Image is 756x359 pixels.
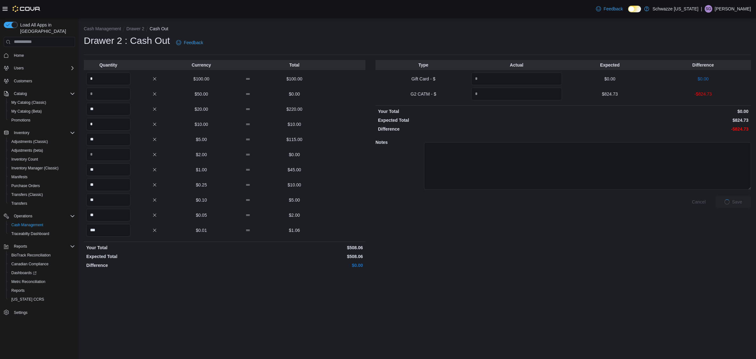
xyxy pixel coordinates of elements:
span: Metrc Reconciliation [9,278,75,285]
span: SG [706,5,711,13]
p: $220.00 [272,106,317,112]
span: Inventory Manager (Classic) [11,166,59,171]
p: $0.00 [272,151,317,158]
a: Traceabilty Dashboard [9,230,52,238]
p: $5.00 [179,136,223,143]
button: Metrc Reconciliation [6,277,77,286]
span: Promotions [11,118,31,123]
a: Inventory Count [9,156,41,163]
input: Quantity [86,179,130,191]
input: Quantity [471,88,562,100]
span: Save [732,199,742,205]
span: Adjustments (Classic) [11,139,48,144]
a: Reports [9,287,27,294]
p: $20.00 [179,106,223,112]
button: Inventory Manager (Classic) [6,164,77,173]
input: Quantity [86,133,130,146]
span: Settings [11,308,75,316]
span: [US_STATE] CCRS [11,297,44,302]
input: Quantity [86,224,130,237]
span: My Catalog (Classic) [9,99,75,106]
span: Home [11,51,75,59]
span: Catalog [11,90,75,97]
p: G2 CATM - $ [378,91,469,97]
button: Cash Management [84,26,121,31]
p: Expected Total [378,117,562,123]
p: $0.25 [179,182,223,188]
span: Traceabilty Dashboard [11,231,49,236]
span: Manifests [9,173,75,181]
p: Schwazze [US_STATE] [652,5,698,13]
input: Quantity [86,163,130,176]
span: BioTrack Reconciliation [9,251,75,259]
button: Transfers (Classic) [6,190,77,199]
span: Purchase Orders [9,182,75,190]
a: Feedback [593,3,625,15]
p: Total [272,62,317,68]
span: Cancel [692,199,706,205]
a: Manifests [9,173,30,181]
span: Adjustments (Classic) [9,138,75,145]
p: Your Total [378,108,562,115]
p: Actual [471,62,562,68]
span: Metrc Reconciliation [11,279,45,284]
span: Purchase Orders [11,183,40,188]
span: Manifests [11,174,27,179]
span: Canadian Compliance [9,260,75,268]
p: Difference [86,262,223,268]
button: Purchase Orders [6,181,77,190]
span: Operations [11,212,75,220]
a: Customers [11,77,35,85]
p: $1.06 [272,227,317,233]
a: Transfers (Classic) [9,191,45,198]
span: Traceabilty Dashboard [9,230,75,238]
span: Dashboards [9,269,75,277]
span: Cash Management [11,222,43,227]
button: Reports [1,242,77,251]
p: $45.00 [272,167,317,173]
p: $0.00 [564,76,655,82]
span: Catalog [14,91,27,96]
button: Traceabilty Dashboard [6,229,77,238]
p: $508.06 [226,244,363,251]
p: $100.00 [272,76,317,82]
span: My Catalog (Classic) [11,100,46,105]
button: Canadian Compliance [6,260,77,268]
input: Quantity [86,73,130,85]
a: Cash Management [9,221,46,229]
span: Dashboards [11,270,37,275]
a: My Catalog (Classic) [9,99,49,106]
button: Manifests [6,173,77,181]
button: Operations [1,212,77,221]
p: $2.00 [179,151,223,158]
input: Quantity [471,73,562,85]
p: $824.73 [564,91,655,97]
button: My Catalog (Classic) [6,98,77,107]
span: Home [14,53,24,58]
button: Adjustments (Classic) [6,137,77,146]
p: $100.00 [179,76,223,82]
button: Inventory [11,129,32,137]
span: Adjustments (beta) [9,147,75,154]
p: $0.00 [226,262,363,268]
span: Inventory Count [9,156,75,163]
p: Gift Card - $ [378,76,469,82]
a: Purchase Orders [9,182,43,190]
span: Adjustments (beta) [11,148,43,153]
button: Users [11,64,26,72]
p: $0.00 [272,91,317,97]
span: Reports [14,244,27,249]
a: [US_STATE] CCRS [9,296,47,303]
p: Difference [378,126,562,132]
button: Promotions [6,116,77,125]
p: Currency [179,62,223,68]
p: Expected [564,62,655,68]
a: Metrc Reconciliation [9,278,48,285]
p: Expected Total [86,253,223,260]
a: Canadian Compliance [9,260,51,268]
input: Quantity [86,88,130,100]
a: Promotions [9,116,33,124]
span: Dark Mode [628,12,628,13]
button: Transfers [6,199,77,208]
a: Adjustments (Classic) [9,138,50,145]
